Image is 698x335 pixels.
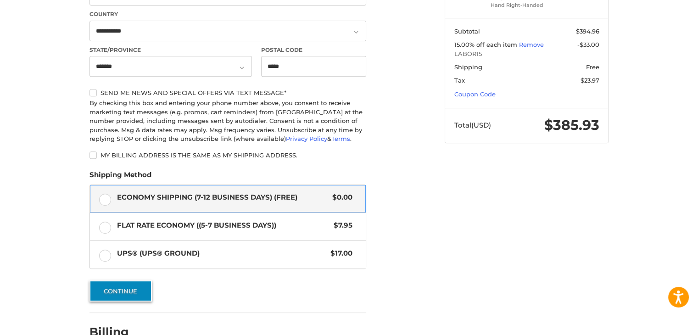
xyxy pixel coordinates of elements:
div: By checking this box and entering your phone number above, you consent to receive marketing text ... [89,99,366,144]
span: $17.00 [326,248,352,259]
span: $0.00 [328,192,352,203]
span: $7.95 [329,220,352,231]
span: -$33.00 [577,41,599,48]
span: Flat Rate Economy ((5-7 Business Days)) [117,220,329,231]
label: State/Province [89,46,252,54]
a: Terms [331,135,350,142]
span: $385.93 [544,117,599,134]
span: Economy Shipping (7-12 Business Days) (Free) [117,192,328,203]
a: Remove [519,41,544,48]
legend: Shipping Method [89,170,151,184]
span: UPS® (UPS® Ground) [117,248,326,259]
span: Shipping [454,63,482,71]
button: Continue [89,280,152,301]
span: 15.00% off each item [454,41,519,48]
span: Total (USD) [454,121,491,129]
span: $394.96 [576,28,599,35]
span: Subtotal [454,28,480,35]
label: Country [89,10,366,18]
li: Hand Right-Handed [491,1,561,9]
label: My billing address is the same as my shipping address. [89,151,366,159]
label: Send me news and special offers via text message* [89,89,366,96]
a: Coupon Code [454,90,496,98]
a: Privacy Policy [286,135,327,142]
span: Free [586,63,599,71]
span: $23.97 [581,77,599,84]
span: Tax [454,77,465,84]
label: Postal Code [261,46,367,54]
span: LABOR15 [454,50,599,59]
